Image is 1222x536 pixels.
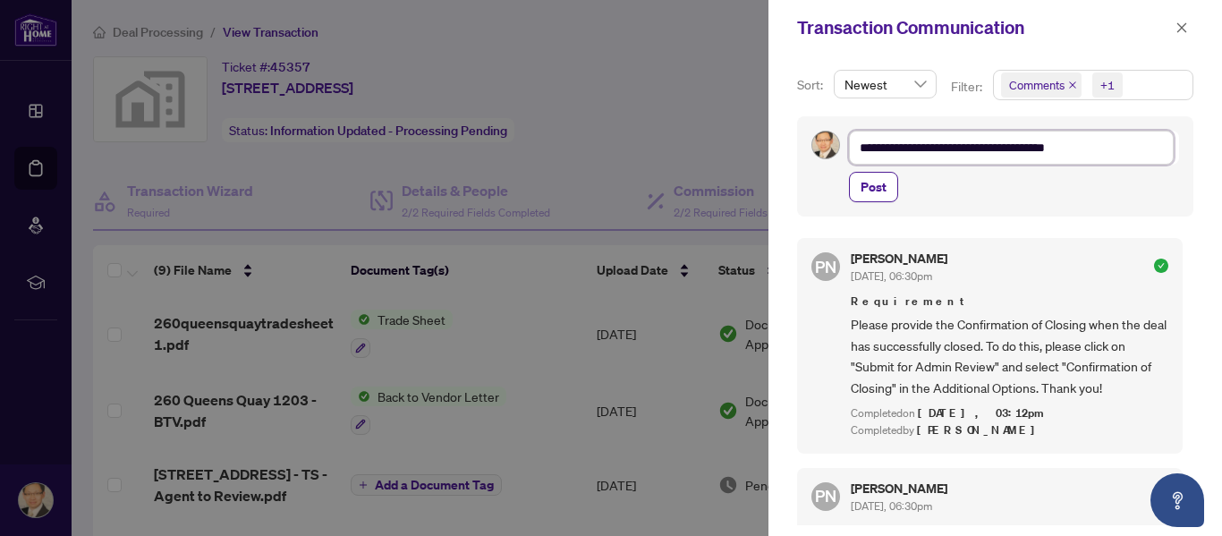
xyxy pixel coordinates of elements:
span: Requirement [851,293,1168,311]
span: [DATE], 06:30pm [851,269,932,283]
span: Comments [1001,72,1082,98]
button: Post [849,172,898,202]
span: Newest [844,71,926,98]
p: Filter: [951,77,985,97]
span: close [1175,21,1188,34]
h5: [PERSON_NAME] [851,252,947,265]
span: Comments [1009,76,1065,94]
button: Open asap [1150,473,1204,527]
span: PN [815,483,836,508]
img: Profile Icon [812,132,839,158]
span: check-circle [1154,259,1168,273]
span: close [1068,81,1077,89]
span: Post [861,173,887,201]
span: [PERSON_NAME] [917,422,1045,438]
p: Sort: [797,75,827,95]
span: Please provide the Confirmation of Closing when the deal has successfully closed. To do this, ple... [851,314,1168,398]
div: Completed by [851,422,1168,439]
span: [DATE], 03:12pm [918,405,1047,421]
span: [DATE], 06:30pm [851,499,932,513]
div: Transaction Communication [797,14,1170,41]
h5: [PERSON_NAME] [851,482,947,495]
span: PN [815,254,836,279]
div: Completed on [851,405,1168,422]
div: +1 [1100,76,1115,94]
